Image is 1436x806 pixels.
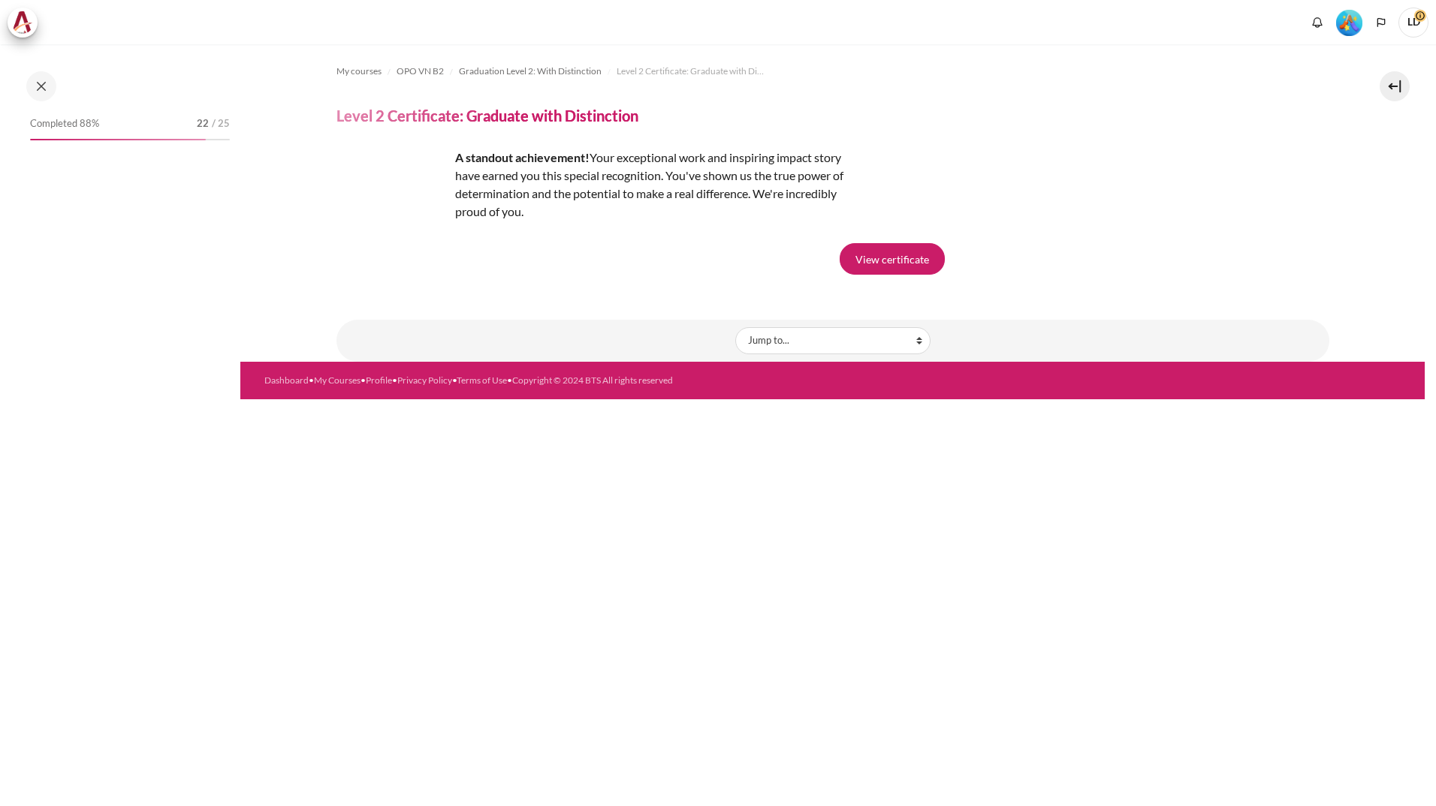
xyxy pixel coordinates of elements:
a: User menu [1398,8,1428,38]
span: OPO VN B2 [397,65,444,78]
a: OPO VN B2 [397,62,444,80]
h4: Level 2 Certificate: Graduate with Distinction [336,106,638,125]
a: My Courses [314,374,361,386]
a: View certificate [840,243,945,275]
span: Completed 88% [30,116,99,131]
a: Architeck Architeck [8,8,45,38]
a: Copyright © 2024 BTS All rights reserved [512,374,673,386]
span: LD [1398,8,1428,38]
a: My courses [336,62,382,80]
nav: Navigation bar [336,59,1329,83]
span: 22 [197,116,209,131]
img: Level #5 [1336,10,1362,36]
strong: A standout achievement! [455,150,590,164]
img: Architeck [12,11,33,34]
a: Level #5 [1330,8,1368,36]
div: • • • • • [264,374,897,387]
div: Your exceptional work and inspiring impact story have earned you this special recognition. You've... [336,149,862,221]
a: Dashboard [264,374,309,386]
a: Privacy Policy [397,374,452,386]
div: Show notification window with no new notifications [1306,11,1329,34]
span: My courses [336,65,382,78]
button: Languages [1370,11,1392,34]
a: Graduation Level 2: With Distinction [459,62,602,80]
a: Terms of Use [457,374,507,386]
div: 88% [30,139,206,140]
a: Profile [366,374,392,386]
div: Level #5 [1336,8,1362,36]
span: Level 2 Certificate: Graduate with Distinction [617,65,767,78]
a: Level 2 Certificate: Graduate with Distinction [617,62,767,80]
span: / 25 [212,116,230,131]
span: Graduation Level 2: With Distinction [459,65,602,78]
section: Content [240,44,1425,362]
img: fxvh [336,149,449,261]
